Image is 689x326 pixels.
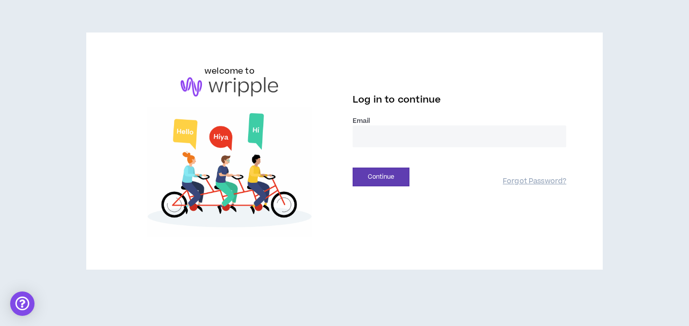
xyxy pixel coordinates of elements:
[181,77,278,96] img: logo-brand.png
[204,65,255,77] h6: welcome to
[10,291,35,316] div: Open Intercom Messenger
[123,107,336,237] img: Welcome to Wripple
[503,177,566,186] a: Forgot Password?
[353,116,566,125] label: Email
[353,168,409,186] button: Continue
[353,93,441,106] span: Log in to continue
